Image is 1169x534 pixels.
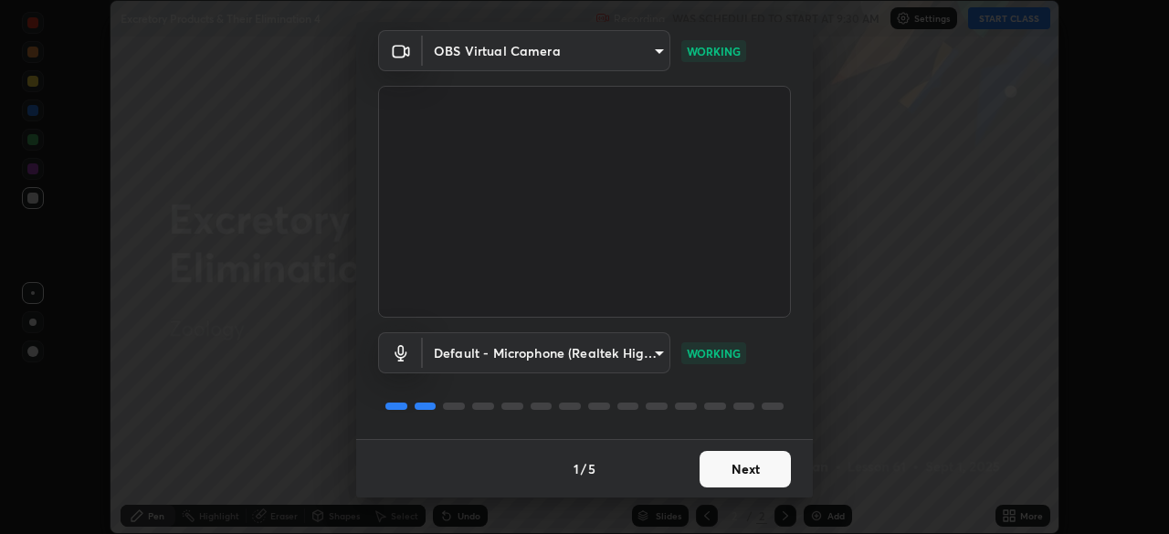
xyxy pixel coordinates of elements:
h4: 1 [574,459,579,478]
h4: / [581,459,586,478]
button: Next [700,451,791,487]
div: OBS Virtual Camera [423,30,670,71]
div: OBS Virtual Camera [423,332,670,373]
p: WORKING [687,43,741,59]
h4: 5 [588,459,595,478]
p: WORKING [687,345,741,361]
